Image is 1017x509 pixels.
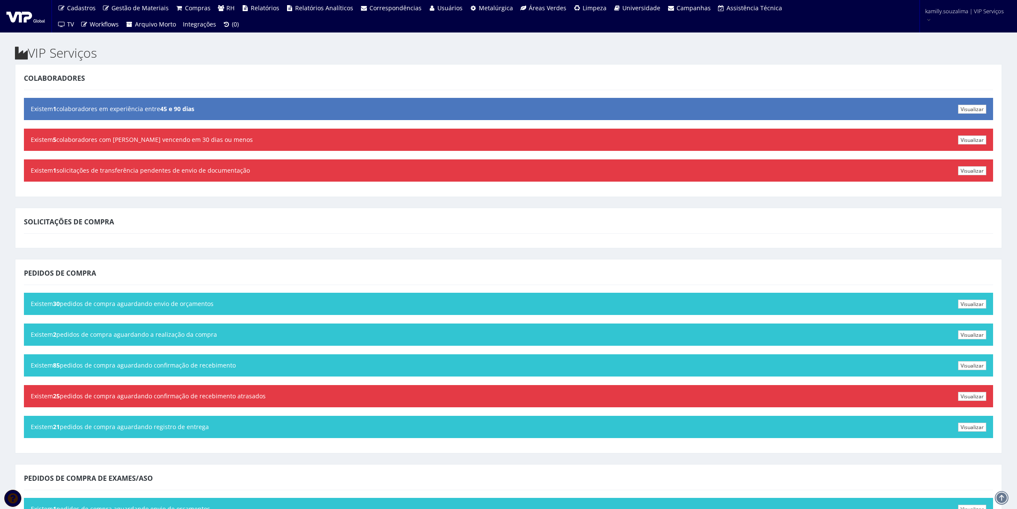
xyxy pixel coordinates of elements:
span: Cadastros [67,4,96,12]
span: Compras [185,4,211,12]
b: 1 [53,105,56,113]
a: Visualizar [958,300,986,309]
span: Pedidos de Compra [24,268,96,278]
b: 5 [53,135,56,144]
span: (0) [232,20,239,28]
span: Campanhas [677,4,711,12]
span: Gestão de Materiais [111,4,169,12]
b: 1 [53,166,56,174]
span: Pedidos de Compra de Exames/ASO [24,474,153,483]
b: 25 [53,392,60,400]
div: Existem pedidos de compra aguardando a realização da compra [24,324,993,346]
span: kamilly.souzalima | VIP Serviços [925,7,1004,15]
div: Existem pedidos de compra aguardando registro de entrega [24,416,993,438]
span: Assistência Técnica [727,4,782,12]
span: TV [67,20,74,28]
a: Visualizar [958,423,986,432]
a: Visualizar [958,392,986,401]
a: Visualizar [958,330,986,339]
b: 2 [53,330,56,338]
a: Visualizar [958,135,986,144]
span: RH [226,4,234,12]
span: Solicitações de Compra [24,217,114,227]
span: Relatórios [251,4,279,12]
div: Existem colaboradores com [PERSON_NAME] vencendo em 30 dias ou menos [24,129,993,151]
a: Integrações [179,16,220,32]
a: (0) [220,16,243,32]
span: Arquivo Morto [135,20,176,28]
div: Existem solicitações de transferência pendentes de envio de documentação [24,159,993,182]
img: logo [6,10,45,23]
span: Colaboradores [24,74,85,83]
a: Visualizar [958,361,986,370]
div: Existem pedidos de compra aguardando confirmação de recebimento [24,354,993,377]
a: Workflows [77,16,123,32]
a: Arquivo Morto [122,16,179,32]
a: Visualizar [958,105,986,114]
span: Áreas Verdes [529,4,566,12]
div: Existem pedidos de compra aguardando confirmação de recebimento atrasados [24,385,993,407]
b: 21 [53,423,60,431]
a: Visualizar [958,166,986,175]
b: 45 e 90 dias [160,105,194,113]
span: Universidade [622,4,660,12]
div: Existem pedidos de compra aguardando envio de orçamentos [24,293,993,315]
a: TV [54,16,77,32]
span: Usuários [437,4,463,12]
span: Workflows [90,20,119,28]
span: Integrações [183,20,216,28]
span: Limpeza [583,4,607,12]
div: Existem colaboradores em experiência entre [24,98,993,120]
span: Relatórios Analíticos [295,4,353,12]
span: Metalúrgica [479,4,513,12]
b: 30 [53,300,60,308]
span: Correspondências [369,4,422,12]
b: 85 [53,361,60,369]
h2: VIP Serviços [15,46,1002,60]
